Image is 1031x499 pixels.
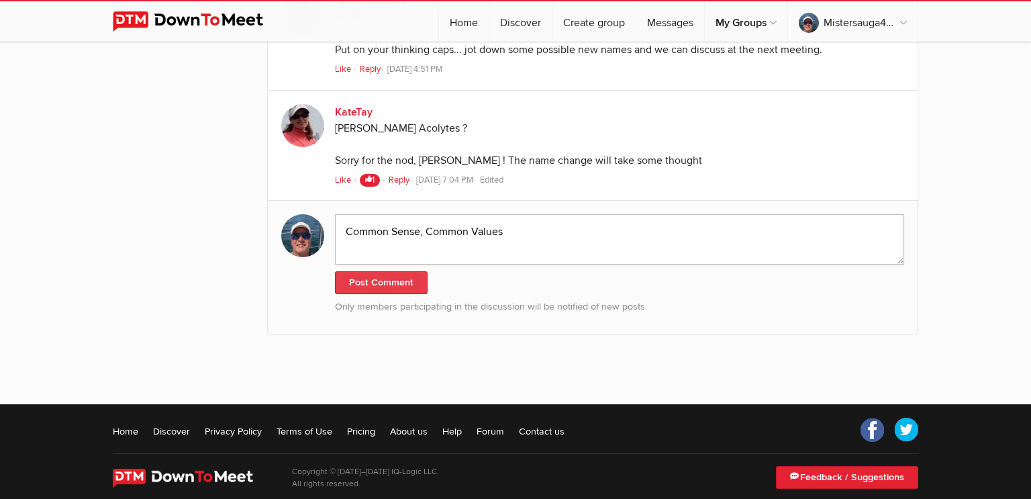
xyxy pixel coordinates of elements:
a: Like [335,175,353,185]
a: Discover [489,1,552,42]
a: Messages [636,1,704,42]
span: 1 [360,174,380,187]
a: Discover [153,424,190,438]
a: Home [113,424,138,438]
p: Only members participating in the discussion will be notified of new posts. [335,300,904,314]
span: [DATE] 7:04 PM [416,175,478,185]
span: Like [335,175,351,185]
a: About us [390,424,428,438]
a: Feedback / Suggestions [776,466,918,489]
a: Mistersauga43490 [788,1,918,42]
a: Reply [360,64,385,75]
a: Help [442,424,462,438]
a: Twitter [894,418,918,442]
a: Forum [477,424,504,438]
a: KateTay [335,105,373,119]
a: Facebook [861,418,885,442]
button: Post Comment [335,271,428,294]
a: Terms of Use [277,424,332,438]
img: DownToMeet [113,11,284,32]
a: Privacy Policy [205,424,262,438]
a: Create group [552,1,636,42]
a: Pricing [347,424,375,438]
a: My Groups [705,1,787,42]
img: DownToMeet [113,469,272,488]
div: [PERSON_NAME] Acolytes ? Sorry for the nod, [PERSON_NAME] ! The name change will take some thought [335,120,904,170]
a: Like [335,64,353,75]
a: Reply [389,175,414,185]
a: Contact us [519,424,564,438]
img: KateTay [281,104,324,147]
a: Home [439,1,489,42]
p: Copyright © [DATE]–[DATE] IQ-Logic LLC. All rights reserved. [292,466,439,490]
span: Like [335,64,351,75]
span: Edited [480,175,503,185]
span: [DATE] 4:51 PM [387,64,442,75]
span: 21st [360,482,370,488]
